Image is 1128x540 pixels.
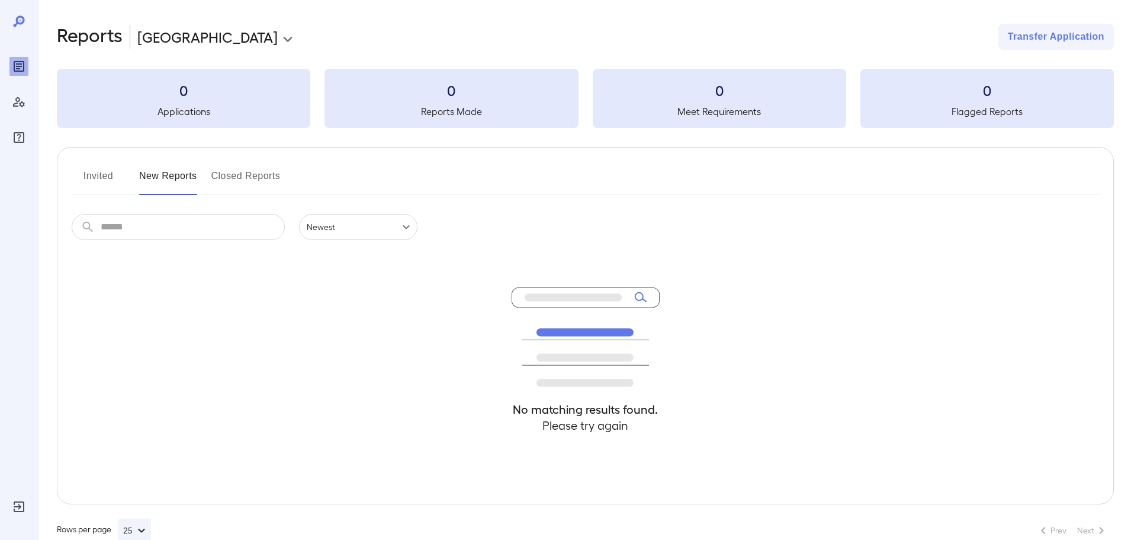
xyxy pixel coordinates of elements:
div: Newest [299,214,417,240]
p: [GEOGRAPHIC_DATA] [137,27,278,46]
h3: 0 [324,81,578,100]
h3: 0 [593,81,846,100]
h4: Please try again [512,417,660,433]
h2: Reports [57,24,123,50]
h3: 0 [860,81,1114,100]
button: Closed Reports [211,167,281,195]
h5: Flagged Reports [860,104,1114,119]
button: New Reports [139,167,197,195]
div: Manage Users [9,92,28,111]
h5: Reports Made [324,104,578,119]
h3: 0 [57,81,310,100]
div: Reports [9,57,28,76]
nav: pagination navigation [1031,521,1114,540]
div: Log Out [9,497,28,516]
summary: 0Applications0Reports Made0Meet Requirements0Flagged Reports [57,69,1114,128]
button: Invited [72,167,125,195]
div: FAQ [9,128,28,147]
h5: Applications [57,104,310,119]
h5: Meet Requirements [593,104,846,119]
button: Transfer Application [998,24,1114,50]
h4: No matching results found. [512,401,660,417]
